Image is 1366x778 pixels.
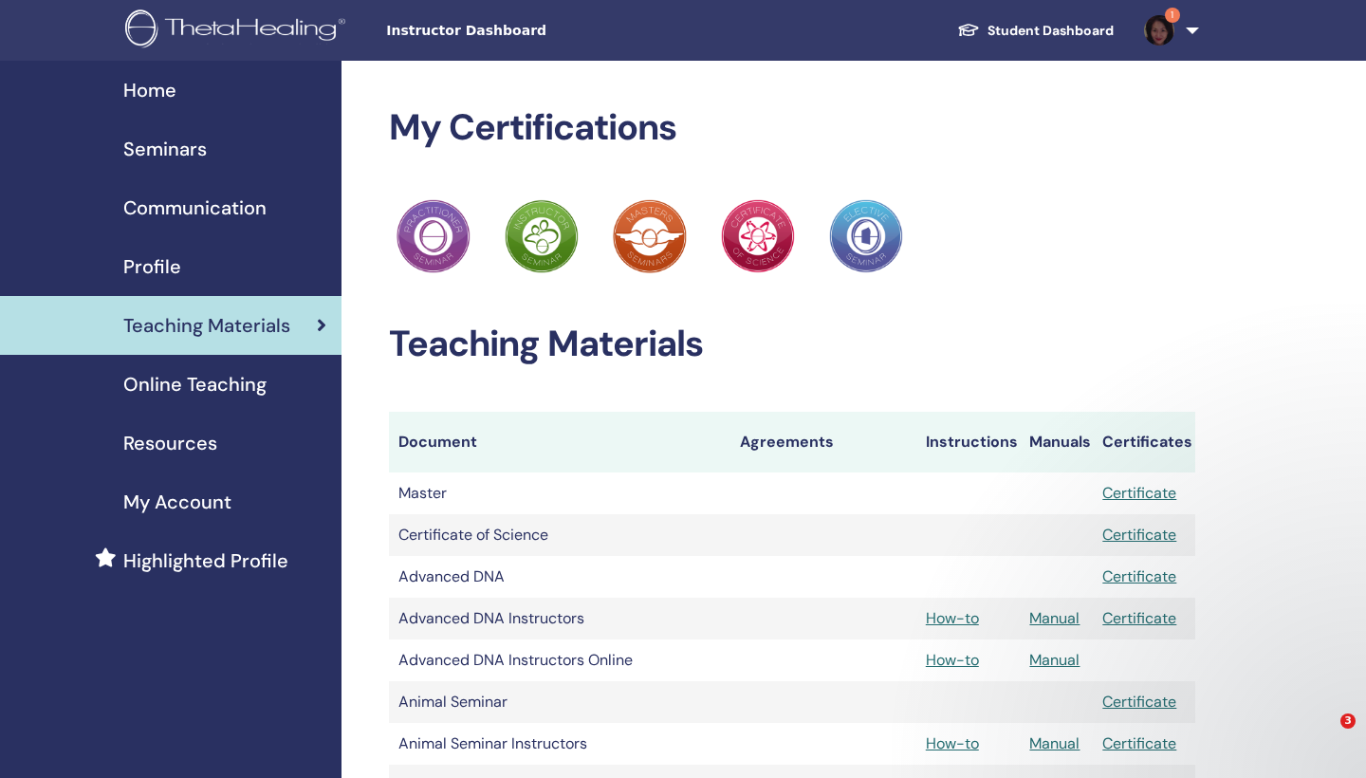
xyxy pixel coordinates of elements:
[123,370,267,398] span: Online Teaching
[926,650,979,670] a: How-to
[389,681,730,723] td: Animal Seminar
[123,429,217,457] span: Resources
[916,412,1021,472] th: Instructions
[389,472,730,514] td: Master
[386,21,671,41] span: Instructor Dashboard
[1102,483,1176,503] a: Certificate
[389,598,730,639] td: Advanced DNA Instructors
[1301,713,1347,759] iframe: Intercom live chat
[397,199,471,273] img: Practitioner
[123,311,290,340] span: Teaching Materials
[123,488,231,516] span: My Account
[123,76,176,104] span: Home
[123,135,207,163] span: Seminars
[1144,15,1174,46] img: default.jpg
[721,199,795,273] img: Practitioner
[123,252,181,281] span: Profile
[1102,733,1176,753] a: Certificate
[942,13,1129,48] a: Student Dashboard
[926,608,979,628] a: How-to
[389,323,1195,366] h2: Teaching Materials
[1102,525,1176,545] a: Certificate
[1020,412,1093,472] th: Manuals
[389,556,730,598] td: Advanced DNA
[1029,733,1080,753] a: Manual
[389,723,730,765] td: Animal Seminar Instructors
[123,546,288,575] span: Highlighted Profile
[389,514,730,556] td: Certificate of Science
[125,9,352,52] img: logo.png
[1340,713,1356,729] span: 3
[730,412,916,472] th: Agreements
[389,106,1195,150] h2: My Certifications
[926,733,979,753] a: How-to
[613,199,687,273] img: Practitioner
[1165,8,1180,23] span: 1
[1102,566,1176,586] a: Certificate
[829,199,903,273] img: Practitioner
[1093,412,1195,472] th: Certificates
[389,639,730,681] td: Advanced DNA Instructors Online
[505,199,579,273] img: Practitioner
[389,412,730,472] th: Document
[123,194,267,222] span: Communication
[957,22,980,38] img: graduation-cap-white.svg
